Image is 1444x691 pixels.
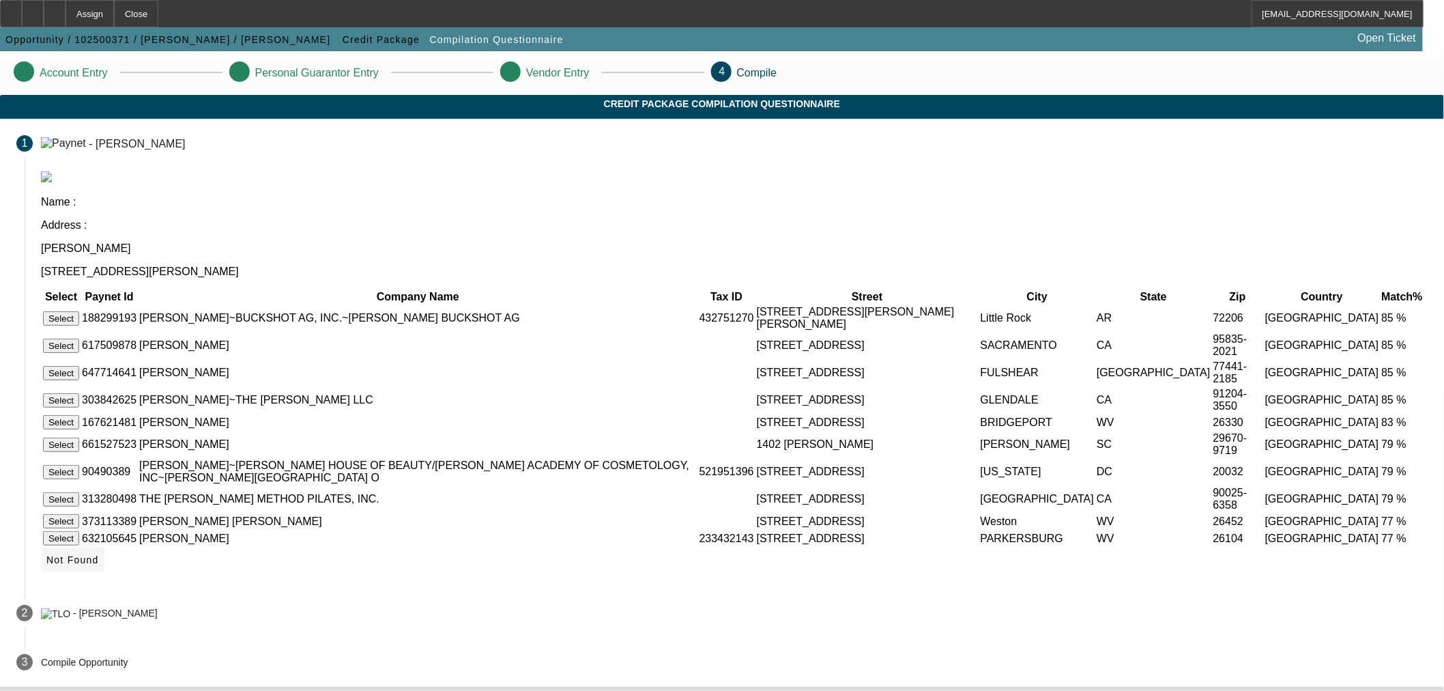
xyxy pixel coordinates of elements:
td: WV [1096,531,1211,546]
p: [PERSON_NAME] [41,242,1428,255]
td: [GEOGRAPHIC_DATA] [1265,486,1380,512]
td: 79 % [1381,459,1424,485]
p: Vendor Entry [526,67,590,79]
span: Not Found [46,554,99,565]
td: [STREET_ADDRESS] [756,360,979,386]
td: 26330 [1213,414,1263,430]
th: State [1096,290,1211,304]
td: 85 % [1381,360,1424,386]
td: [STREET_ADDRESS] [756,333,979,358]
button: Select [43,393,79,408]
td: 617509878 [81,333,137,358]
a: Open Ticket [1353,27,1421,50]
button: Not Found [41,548,104,572]
td: [STREET_ADDRESS] [756,531,979,546]
td: 83 % [1381,414,1424,430]
td: Weston [980,513,1095,529]
th: Country [1265,290,1380,304]
td: 313280498 [81,486,137,512]
td: 188299193 [81,305,137,331]
td: 661527523 [81,432,137,457]
td: [PERSON_NAME] [139,360,697,386]
p: Personal Guarantor Entry [255,67,379,79]
span: Opportunity / 102500371 / [PERSON_NAME] / [PERSON_NAME] [5,34,330,45]
td: 233432143 [699,531,755,546]
button: Select [43,366,79,380]
td: 167621481 [81,414,137,430]
td: [PERSON_NAME]~BUCKSHOT AG, INC.~[PERSON_NAME] BUCKSHOT AG [139,305,697,331]
td: [PERSON_NAME] [139,333,697,358]
td: 85 % [1381,333,1424,358]
td: [PERSON_NAME] [980,432,1095,457]
td: 77441-2185 [1213,360,1263,386]
td: AR [1096,305,1211,331]
td: BRIDGEPORT [980,414,1095,430]
td: SACRAMENTO [980,333,1095,358]
td: 72206 [1213,305,1263,331]
th: Select [42,290,80,304]
p: Name : [41,196,1428,208]
td: [GEOGRAPHIC_DATA] [1265,531,1380,546]
span: 3 [22,656,28,668]
p: Address : [41,219,1428,231]
td: [STREET_ADDRESS] [756,387,979,413]
span: 2 [22,607,28,619]
td: 90025-6358 [1213,486,1263,512]
td: [PERSON_NAME] [139,414,697,430]
td: 91204-3550 [1213,387,1263,413]
td: 29670-9719 [1213,432,1263,457]
button: Select [43,514,79,528]
td: CA [1096,486,1211,512]
td: 521951396 [699,459,755,485]
td: FULSHEAR [980,360,1095,386]
div: - [PERSON_NAME] [89,137,185,149]
td: [GEOGRAPHIC_DATA] [980,486,1095,512]
td: 85 % [1381,305,1424,331]
td: 20032 [1213,459,1263,485]
td: 77 % [1381,531,1424,546]
p: Compile Opportunity [41,657,128,668]
td: [PERSON_NAME] [139,432,697,457]
td: 26452 [1213,513,1263,529]
td: 85 % [1381,387,1424,413]
button: Select [43,339,79,353]
button: Select [43,492,79,507]
th: Company Name [139,290,697,304]
td: [US_STATE] [980,459,1095,485]
p: [STREET_ADDRESS][PERSON_NAME] [41,266,1428,278]
img: TLO [41,608,70,619]
p: Compile [737,67,777,79]
td: WV [1096,414,1211,430]
td: DC [1096,459,1211,485]
td: [GEOGRAPHIC_DATA] [1265,432,1380,457]
td: 79 % [1381,432,1424,457]
td: 432751270 [699,305,755,331]
button: Select [43,531,79,546]
td: [GEOGRAPHIC_DATA] [1265,414,1380,430]
td: [GEOGRAPHIC_DATA] [1265,459,1380,485]
span: Credit Package [343,34,420,45]
td: 303842625 [81,387,137,413]
td: 1402 [PERSON_NAME] [756,432,979,457]
td: [PERSON_NAME] [139,531,697,546]
td: 647714641 [81,360,137,386]
button: Select [43,311,79,326]
td: 79 % [1381,486,1424,512]
td: [GEOGRAPHIC_DATA] [1096,360,1211,386]
div: - [PERSON_NAME] [73,608,158,619]
p: Account Entry [40,67,108,79]
td: [GEOGRAPHIC_DATA] [1265,513,1380,529]
td: [STREET_ADDRESS] [756,459,979,485]
td: THE [PERSON_NAME] METHOD PILATES, INC. [139,486,697,512]
span: Credit Package Compilation Questionnaire [10,98,1434,109]
td: SC [1096,432,1211,457]
td: [STREET_ADDRESS] [756,486,979,512]
td: [STREET_ADDRESS][PERSON_NAME][PERSON_NAME] [756,305,979,331]
td: WV [1096,513,1211,529]
button: Compilation Questionnaire [427,27,567,52]
span: 1 [22,137,28,150]
td: 373113389 [81,513,137,529]
td: GLENDALE [980,387,1095,413]
button: Select [43,465,79,479]
button: Select [43,438,79,452]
